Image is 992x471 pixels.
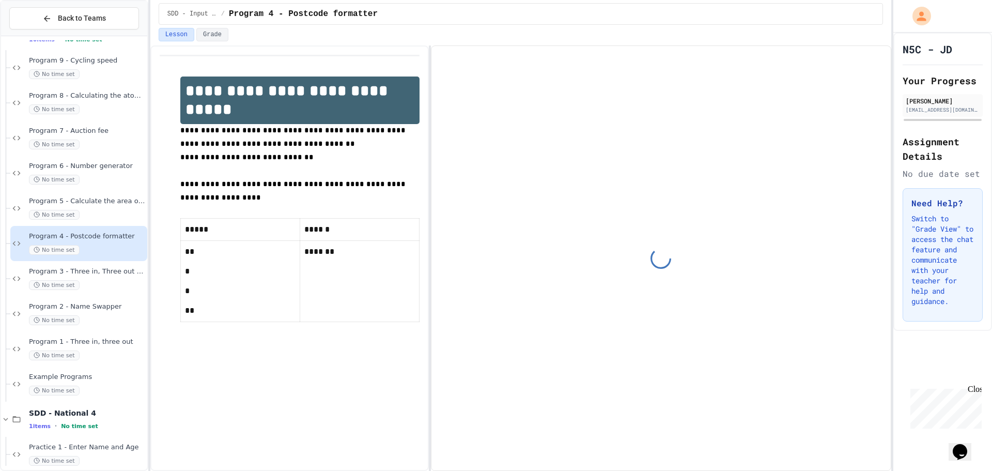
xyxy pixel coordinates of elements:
[58,13,106,24] span: Back to Teams
[29,315,80,325] span: No time set
[29,423,51,430] span: 1 items
[906,106,980,114] div: [EMAIL_ADDRESS][DOMAIN_NAME]
[29,210,80,220] span: No time set
[29,197,145,206] span: Program 5 - Calculate the area of a rectangle
[29,443,145,452] span: Practice 1 - Enter Name and Age
[29,140,80,149] span: No time set
[906,96,980,105] div: [PERSON_NAME]
[911,214,974,307] p: Switch to "Grade View" to access the chat feature and communicate with your teacher for help and ...
[61,423,98,430] span: No time set
[29,162,145,171] span: Program 6 - Number generator
[159,28,194,41] button: Lesson
[29,232,145,241] span: Program 4 - Postcode formatter
[29,373,145,382] span: Example Programs
[29,127,145,135] span: Program 7 - Auction fee
[167,10,217,18] span: SDD - Input & Output, simple calculations
[221,10,225,18] span: /
[903,42,952,56] h1: N5C - JD
[29,338,145,346] span: Program 1 - Three in, three out
[229,8,378,20] span: Program 4 - Postcode formatter
[902,4,934,28] div: My Account
[29,245,80,255] span: No time set
[903,168,983,180] div: No due date set
[29,302,145,311] span: Program 2 - Name Swapper
[29,408,145,418] span: SDD - National 4
[29,386,80,396] span: No time set
[949,430,982,461] iframe: chat widget
[29,104,80,114] span: No time set
[55,422,57,430] span: •
[29,280,80,290] span: No time set
[29,267,145,276] span: Program 3 - Three in, Three out (Formatted)
[29,351,80,360] span: No time set
[29,175,80,185] span: No time set
[9,7,139,29] button: Back to Teams
[906,385,982,429] iframe: chat widget
[4,4,71,66] div: Chat with us now!Close
[29,69,80,79] span: No time set
[196,28,228,41] button: Grade
[29,456,80,466] span: No time set
[29,92,145,100] span: Program 8 - Calculating the atomic weight of [MEDICAL_DATA] (alkanes)
[29,56,145,65] span: Program 9 - Cycling speed
[903,134,983,163] h2: Assignment Details
[911,197,974,209] h3: Need Help?
[903,73,983,88] h2: Your Progress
